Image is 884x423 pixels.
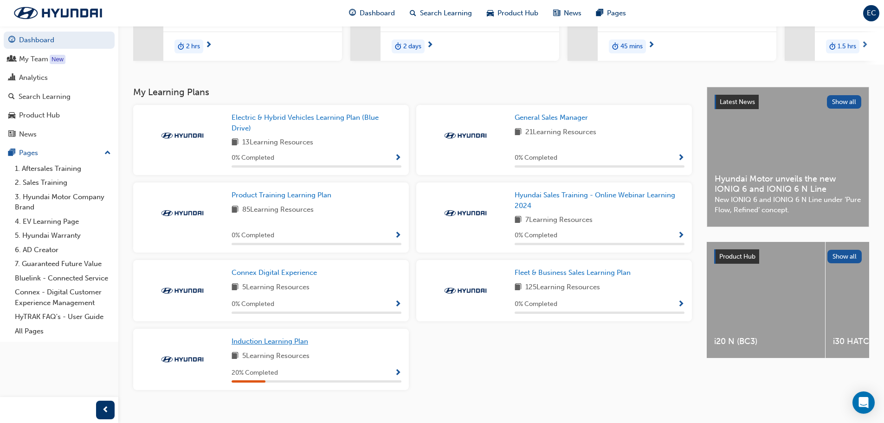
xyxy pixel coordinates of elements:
[515,268,631,277] span: Fleet & Business Sales Learning Plan
[410,7,416,19] span: search-icon
[394,299,401,310] button: Show Progress
[4,30,115,144] button: DashboardMy TeamAnalyticsSearch LearningProduct HubNews
[394,367,401,379] button: Show Progress
[4,126,115,143] a: News
[719,253,755,260] span: Product Hub
[11,271,115,286] a: Bluelink - Connected Service
[394,230,401,241] button: Show Progress
[232,368,278,378] span: 20 % Completed
[678,152,684,164] button: Show Progress
[4,69,115,86] a: Analytics
[11,215,115,229] a: 4. EV Learning Page
[11,243,115,257] a: 6. AD Creator
[515,215,522,226] span: book-icon
[232,267,321,278] a: Connex Digital Experience
[497,8,538,19] span: Product Hub
[867,8,876,19] span: EC
[553,7,560,19] span: news-icon
[11,162,115,176] a: 1. Aftersales Training
[648,41,655,50] span: next-icon
[515,190,684,211] a: Hyundai Sales Training - Online Webinar Learning 2024
[232,230,274,241] span: 0 % Completed
[133,87,692,98] h3: My Learning Plans
[232,191,331,199] span: Product Training Learning Plan
[11,285,115,310] a: Connex - Digital Customer Experience Management
[678,232,684,240] span: Show Progress
[426,41,433,50] span: next-icon
[479,4,546,23] a: car-iconProduct Hub
[232,337,308,345] span: Induction Learning Plan
[8,36,15,45] span: guage-icon
[402,4,479,23] a: search-iconSearch Learning
[232,336,312,347] a: Induction Learning Plan
[157,286,208,295] img: Trak
[232,112,401,133] a: Electric & Hybrid Vehicles Learning Plan (Blue Drive)
[515,153,557,163] span: 0 % Completed
[205,41,212,50] span: next-icon
[525,215,593,226] span: 7 Learning Resources
[178,40,184,52] span: duration-icon
[8,74,15,82] span: chart-icon
[186,41,200,52] span: 2 hrs
[394,300,401,309] span: Show Progress
[349,7,356,19] span: guage-icon
[678,154,684,163] span: Show Progress
[394,152,401,164] button: Show Progress
[714,249,862,264] a: Product HubShow all
[838,41,856,52] span: 1.5 hrs
[19,91,71,102] div: Search Learning
[8,130,15,139] span: news-icon
[515,191,675,210] span: Hyundai Sales Training - Online Webinar Learning 2024
[232,204,239,216] span: book-icon
[515,299,557,310] span: 0 % Completed
[11,257,115,271] a: 7. Guaranteed Future Value
[394,232,401,240] span: Show Progress
[715,95,861,110] a: Latest NewsShow all
[157,208,208,218] img: Trak
[827,95,862,109] button: Show all
[4,51,115,68] a: My Team
[678,299,684,310] button: Show Progress
[104,147,111,159] span: up-icon
[714,336,818,347] span: i20 N (BC3)
[242,137,313,149] span: 13 Learning Resources
[440,208,491,218] img: Trak
[8,93,15,101] span: search-icon
[11,324,115,338] a: All Pages
[8,111,15,120] span: car-icon
[157,355,208,364] img: Trak
[596,7,603,19] span: pages-icon
[620,41,643,52] span: 45 mins
[11,190,115,215] a: 3. Hyundai Motor Company Brand
[4,107,115,124] a: Product Hub
[612,40,619,52] span: duration-icon
[11,310,115,324] a: HyTRAK FAQ's - User Guide
[102,404,109,416] span: prev-icon
[4,144,115,162] button: Pages
[515,267,634,278] a: Fleet & Business Sales Learning Plan
[420,8,472,19] span: Search Learning
[487,7,494,19] span: car-icon
[546,4,589,23] a: news-iconNews
[19,148,38,158] div: Pages
[232,351,239,362] span: book-icon
[157,131,208,140] img: Trak
[19,129,37,140] div: News
[589,4,633,23] a: pages-iconPages
[11,228,115,243] a: 5. Hyundai Warranty
[678,230,684,241] button: Show Progress
[4,88,115,105] a: Search Learning
[515,230,557,241] span: 0 % Completed
[360,8,395,19] span: Dashboard
[515,127,522,138] span: book-icon
[242,282,310,293] span: 5 Learning Resources
[707,242,825,358] a: i20 N (BC3)
[827,250,862,263] button: Show all
[232,299,274,310] span: 0 % Completed
[715,195,861,215] span: New IONIQ 6 and IONIQ 6 N Line under ‘Pure Flow, Refined’ concept.
[4,32,115,49] a: Dashboard
[232,190,335,201] a: Product Training Learning Plan
[515,113,588,122] span: General Sales Manager
[8,149,15,157] span: pages-icon
[564,8,581,19] span: News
